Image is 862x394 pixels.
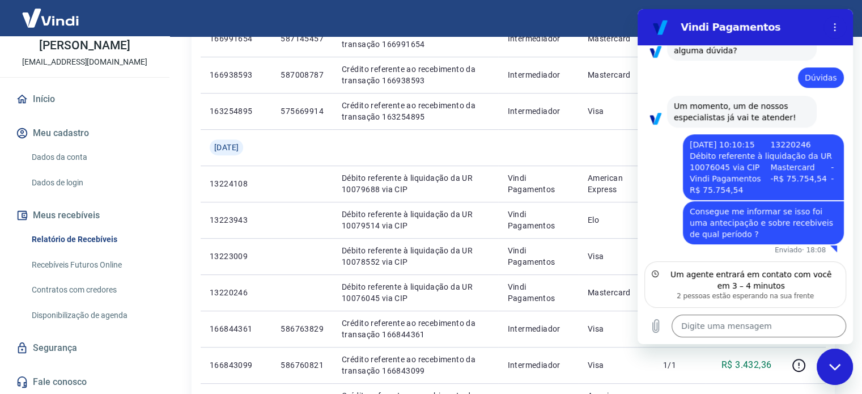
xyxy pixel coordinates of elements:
[342,209,489,231] p: Débito referente à liquidação da UR 10079514 via CIP
[27,146,156,169] a: Dados da conta
[663,359,697,371] p: 1/1
[14,121,156,146] button: Meu cadastro
[638,9,853,344] iframe: Janela de mensagens
[588,172,645,195] p: American Express
[588,359,645,371] p: Visa
[14,87,156,112] a: Início
[281,323,324,334] p: 586763829
[342,100,489,122] p: Crédito referente ao recebimento da transação 163254895
[342,172,489,195] p: Débito referente à liquidação da UR 10079688 via CIP
[210,33,262,44] p: 166991654
[210,105,262,117] p: 163254895
[808,8,848,29] button: Sair
[588,287,645,298] p: Mastercard
[210,251,262,262] p: 13223009
[342,317,489,340] p: Crédito referente ao recebimento da transação 166844361
[507,323,569,334] p: Intermediador
[281,359,324,371] p: 586760821
[281,69,324,81] p: 587008787
[27,228,156,251] a: Relatório de Recebíveis
[507,245,569,268] p: Vindi Pagamentos
[27,171,156,194] a: Dados de login
[342,281,489,304] p: Débito referente à liquidação da UR 10076045 via CIP
[588,33,645,44] p: Mastercard
[281,33,324,44] p: 587145457
[507,105,569,117] p: Intermediador
[14,336,156,361] a: Segurança
[14,1,87,35] img: Vindi
[588,69,645,81] p: Mastercard
[342,63,489,86] p: Crédito referente ao recebimento da transação 166938593
[210,287,262,298] p: 13220246
[588,214,645,226] p: Elo
[210,214,262,226] p: 13223943
[507,359,569,371] p: Intermediador
[342,245,489,268] p: Débito referente à liquidação da UR 10078552 via CIP
[342,354,489,376] p: Crédito referente ao recebimento da transação 166843099
[507,172,569,195] p: Vindi Pagamentos
[507,69,569,81] p: Intermediador
[588,105,645,117] p: Visa
[817,349,853,385] iframe: Botão para abrir a janela de mensagens, conversa em andamento
[214,142,239,153] span: [DATE]
[22,56,147,68] p: [EMAIL_ADDRESS][DOMAIN_NAME]
[39,40,130,52] p: [PERSON_NAME]
[342,27,489,50] p: Crédito referente ao recebimento da transação 166991654
[210,178,262,189] p: 13224108
[588,323,645,334] p: Visa
[281,105,324,117] p: 575669914
[507,33,569,44] p: Intermediador
[721,358,771,372] p: R$ 3.432,36
[27,253,156,277] a: Recebíveis Futuros Online
[210,359,262,371] p: 166843099
[210,69,262,81] p: 166938593
[210,323,262,334] p: 166844361
[588,251,645,262] p: Visa
[14,203,156,228] button: Meus recebíveis
[507,281,569,304] p: Vindi Pagamentos
[27,304,156,327] a: Disponibilização de agenda
[27,278,156,302] a: Contratos com credores
[507,209,569,231] p: Vindi Pagamentos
